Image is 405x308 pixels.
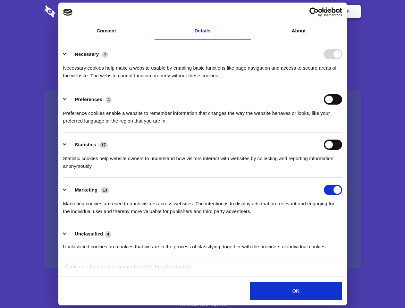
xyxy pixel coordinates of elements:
label: Statistics [75,142,96,147]
iframe: Drift Widget Chat Controller [373,276,397,300]
button: OK [250,282,342,300]
a: Details [155,22,251,40]
a: Contact [260,2,290,21]
a: Cookiebot [166,264,190,269]
span: 7 [102,51,108,58]
div: Unclassified cookies are cookies that we are in the process of classifying, together with the pro... [63,238,342,251]
label: Preferences [75,97,102,102]
div: Cookie declaration last updated on [DATE] by [60,263,345,275]
button: Necessary (7) [63,49,112,59]
img: logo-wordmark-white-trans-d4663122ce5f474addd5e946df7df03e33cb6a1c49d2221995e7729f52c070b2.svg [45,5,99,18]
a: Wistia video thumbnail [45,90,361,269]
span: 4 [105,97,112,103]
button: Marketing (13) [63,185,113,195]
div: Statistic cookies help website owners to understand how visitors interact with websites by collec... [63,150,342,170]
span: 17 [99,142,108,148]
h1: Eliminate Slack Data Loss. [45,29,361,52]
a: Consent [58,22,155,40]
button: Statistics (17) [63,140,112,150]
span: 4 [105,231,111,237]
span: 13 [101,187,109,193]
div: Preference cookies enable a website to remember information that changes the way the website beha... [63,105,342,125]
a: Login [291,2,319,21]
label: Marketing [75,187,97,193]
a: Pricing [188,2,216,21]
div: Necessary cookies help make a website usable by enabling basic functions like page navigation and... [63,59,342,80]
img: logo [63,9,73,16]
a: About [251,22,347,40]
label: Necessary [75,51,99,57]
a: Usercentrics Cookiebot - opens in a new window [286,7,342,17]
div: Marketing cookies are used to track visitors across websites. The intention is to display ads tha... [63,195,342,215]
h4: Auto-redaction of sensitive data, encrypted data sharing and self-destructing private chats. Shar... [45,58,361,80]
button: Preferences (4) [63,94,116,105]
button: Unclassified (4) [63,230,115,238]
